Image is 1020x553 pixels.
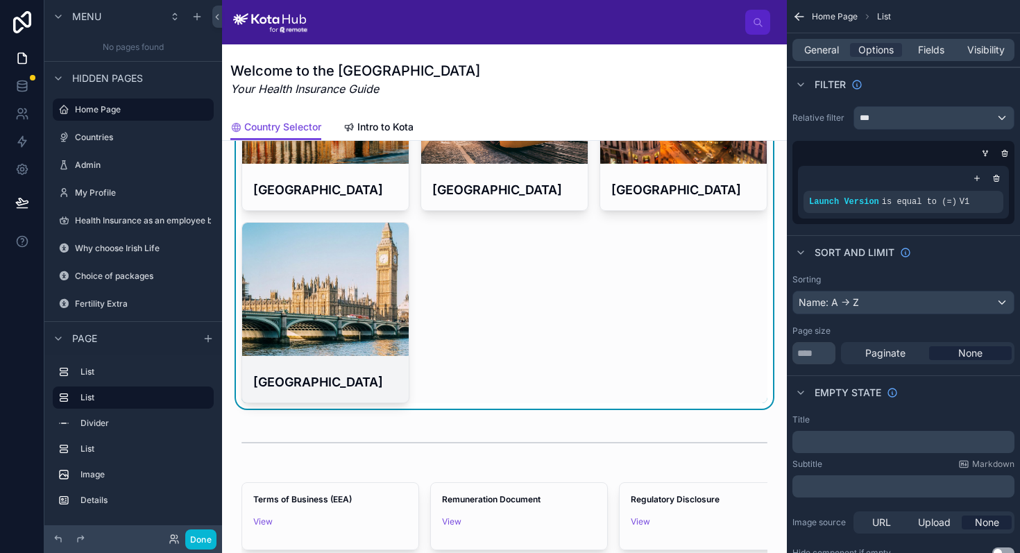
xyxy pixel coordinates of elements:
[53,293,214,315] a: Fertility Extra
[958,459,1014,470] a: Markdown
[815,246,894,260] span: Sort And Limit
[958,346,983,360] span: None
[253,180,398,199] h4: [GEOGRAPHIC_DATA]
[44,355,222,525] div: scrollable content
[253,373,398,391] h4: [GEOGRAPHIC_DATA]
[53,154,214,176] a: Admin
[53,182,214,204] a: My Profile
[44,33,222,61] div: No pages found
[960,197,969,207] span: V1
[230,114,321,141] a: Country Selector
[72,10,101,24] span: Menu
[357,120,414,134] span: Intro to Kota
[792,431,1014,453] div: scrollable content
[230,61,480,80] h1: Welcome to the [GEOGRAPHIC_DATA]
[918,43,944,57] span: Fields
[233,11,307,33] img: App logo
[792,274,821,285] label: Sorting
[918,516,951,529] span: Upload
[318,19,745,25] div: scrollable content
[72,71,143,85] span: Hidden pages
[967,43,1005,57] span: Visibility
[804,43,839,57] span: General
[75,132,211,143] label: Countries
[53,265,214,287] a: Choice of packages
[975,516,999,529] span: None
[877,11,891,22] span: List
[792,414,810,425] label: Title
[80,495,208,506] label: Details
[812,11,858,22] span: Home Page
[53,126,214,148] a: Countries
[244,120,321,134] span: Country Selector
[792,517,848,528] label: Image source
[611,180,756,199] h4: [GEOGRAPHIC_DATA]
[75,271,211,282] label: Choice of packages
[242,223,409,356] div: london.jpg
[230,80,480,97] em: Your Health Insurance Guide
[343,114,414,142] a: Intro to Kota
[80,469,208,480] label: Image
[75,298,211,309] label: Fertility Extra
[872,516,891,529] span: URL
[792,291,1014,314] button: Name: A -> Z
[792,325,831,337] label: Page size
[972,459,1014,470] span: Markdown
[80,443,208,454] label: List
[792,459,822,470] label: Subtitle
[80,418,208,429] label: Divider
[241,222,409,403] a: [GEOGRAPHIC_DATA]
[792,475,1014,497] div: scrollable content
[809,197,879,207] span: Launch Version
[53,237,214,260] a: Why choose Irish Life
[53,210,214,232] a: Health Insurance as an employee benefit
[815,386,881,400] span: Empty state
[80,366,208,377] label: List
[882,197,957,207] span: is equal to (=)
[75,215,235,226] label: Health Insurance as an employee benefit
[793,291,1014,314] div: Name: A -> Z
[75,243,211,254] label: Why choose Irish Life
[858,43,894,57] span: Options
[432,180,577,199] h4: [GEOGRAPHIC_DATA]
[75,104,205,115] label: Home Page
[815,78,846,92] span: Filter
[72,332,97,346] span: Page
[865,346,906,360] span: Paginate
[75,187,211,198] label: My Profile
[53,99,214,121] a: Home Page
[80,392,203,403] label: List
[185,529,216,550] button: Done
[53,321,214,343] a: Maternity Extra
[75,160,211,171] label: Admin
[792,112,848,124] label: Relative filter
